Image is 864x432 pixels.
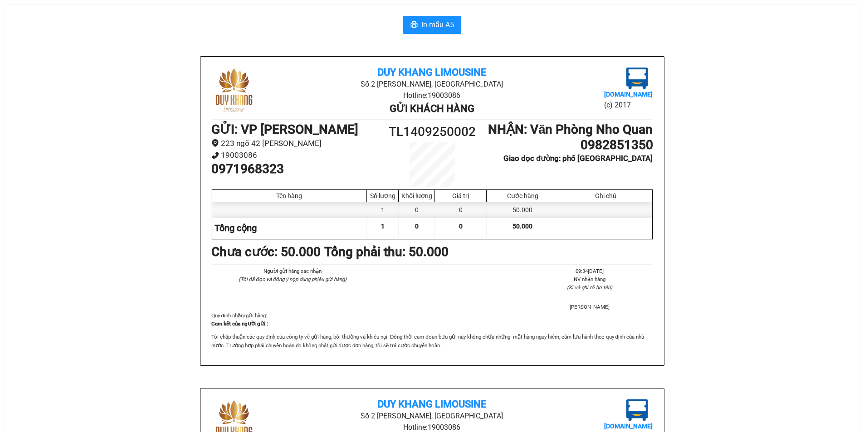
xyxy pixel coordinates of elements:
[390,103,474,114] b: Gửi khách hàng
[211,161,377,177] h1: 0971968323
[487,202,559,218] div: 50.000
[211,333,653,349] p: Tôi chấp thuận các quy định của công ty về gửi hàng, bồi thường và khiếu nại. Đồng thời cam đoan ...
[211,122,358,137] b: GỬI : VP [PERSON_NAME]
[399,202,435,218] div: 0
[211,137,377,150] li: 223 ngõ 42 [PERSON_NAME]
[437,192,484,199] div: Giá trị
[503,154,653,163] b: Giao dọc đường: phố [GEOGRAPHIC_DATA]
[211,311,653,349] div: Quy định nhận/gửi hàng :
[211,320,268,327] strong: Cam kết của người gửi :
[285,78,579,90] li: Số 2 [PERSON_NAME], [GEOGRAPHIC_DATA]
[488,122,653,137] b: NHẬN : Văn Phòng Nho Quan
[415,223,419,230] span: 0
[526,303,653,311] li: [PERSON_NAME]
[377,398,486,410] b: Duy Khang Limousine
[211,68,257,113] img: logo.jpg
[377,122,488,142] h1: TL1409250002
[381,223,385,230] span: 1
[215,223,257,233] span: Tổng cộng
[489,192,556,199] div: Cước hàng
[410,21,418,29] span: printer
[526,275,653,283] li: NV nhận hàng
[459,223,463,230] span: 0
[626,399,648,421] img: logo.jpg
[526,267,653,275] li: 09:34[DATE]
[567,284,612,291] i: (Kí và ghi rõ họ tên)
[487,137,653,153] h1: 0982851350
[561,192,650,199] div: Ghi chú
[604,99,653,111] li: (c) 2017
[211,149,377,161] li: 19003086
[604,422,653,430] b: [DOMAIN_NAME]
[239,276,347,282] i: (Tôi đã đọc và đồng ý nộp dung phiếu gửi hàng)
[369,192,396,199] div: Số lượng
[626,68,648,89] img: logo.jpg
[403,16,461,34] button: printerIn mẫu A5
[285,90,579,101] li: Hotline: 19003086
[229,267,356,275] li: Người gửi hàng xác nhận
[211,139,219,147] span: environment
[604,91,653,98] b: [DOMAIN_NAME]
[421,19,454,30] span: In mẫu A5
[367,202,399,218] div: 1
[435,202,487,218] div: 0
[211,151,219,159] span: phone
[285,410,579,422] li: Số 2 [PERSON_NAME], [GEOGRAPHIC_DATA]
[513,223,532,230] span: 50.000
[377,67,486,78] b: Duy Khang Limousine
[324,244,449,259] b: Tổng phải thu: 50.000
[401,192,432,199] div: Khối lượng
[215,192,365,199] div: Tên hàng
[211,244,321,259] b: Chưa cước : 50.000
